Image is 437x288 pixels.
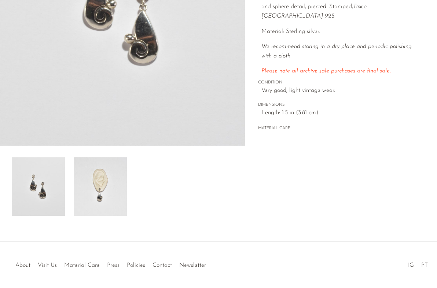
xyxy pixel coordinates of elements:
a: Visit Us [38,262,57,268]
span: Length: 1.5 in (3.81 cm) [261,108,423,118]
p: Material: Sterling silver. [261,27,423,37]
img: Sculptural Spiral Earrings [12,157,65,216]
span: Very good; light vintage wear. [261,86,423,96]
span: CONDITION [258,79,423,86]
a: PT [421,262,428,268]
span: Please note all archive sale purchases are final sale. [261,68,391,74]
a: Policies [127,262,145,268]
button: MATERIAL CARE [258,126,290,131]
a: Material Care [64,262,100,268]
a: Contact [153,262,172,268]
a: Press [107,262,120,268]
a: IG [408,262,414,268]
i: We recommend storing in a dry place and periodic polishing with a cloth. [261,44,412,59]
span: DIMENSIONS [258,102,423,108]
ul: Social Medias [404,257,432,270]
ul: Quick links [12,257,210,270]
img: Sculptural Spiral Earrings [74,157,127,216]
a: About [15,262,30,268]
